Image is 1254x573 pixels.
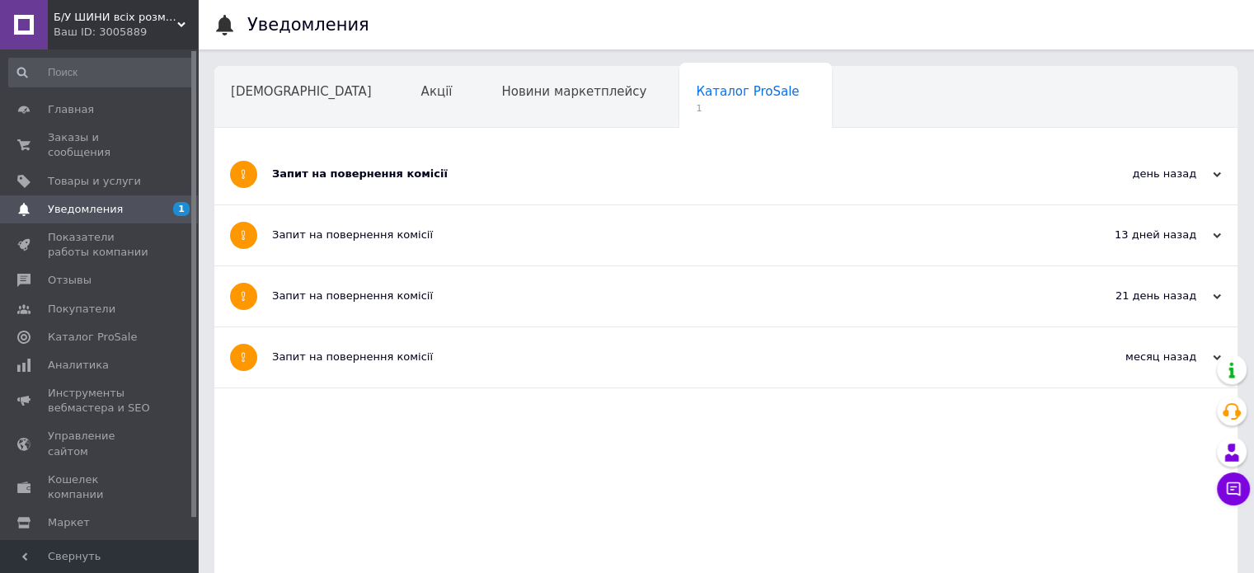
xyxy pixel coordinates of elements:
[272,228,1056,242] div: Запит на повернення комісії
[1056,289,1221,303] div: 21 день назад
[421,84,453,99] span: Акції
[54,10,177,25] span: Б/У ШИНИ всіх розмірів mnogokoles.com.ua
[48,330,137,345] span: Каталог ProSale
[48,273,92,288] span: Отзывы
[173,202,190,216] span: 1
[48,302,115,317] span: Покупатели
[1056,350,1221,364] div: месяц назад
[696,102,799,115] span: 1
[247,15,369,35] h1: Уведомления
[48,174,141,189] span: Товары и услуги
[48,202,123,217] span: Уведомления
[231,84,372,99] span: [DEMOGRAPHIC_DATA]
[272,350,1056,364] div: Запит на повернення комісії
[272,289,1056,303] div: Запит на повернення комісії
[48,429,153,458] span: Управление сайтом
[54,25,198,40] div: Ваш ID: 3005889
[48,386,153,416] span: Инструменты вебмастера и SEO
[48,230,153,260] span: Показатели работы компании
[1056,228,1221,242] div: 13 дней назад
[1217,472,1250,505] button: Чат с покупателем
[48,130,153,160] span: Заказы и сообщения
[8,58,195,87] input: Поиск
[48,102,94,117] span: Главная
[48,358,109,373] span: Аналитика
[48,472,153,502] span: Кошелек компании
[501,84,646,99] span: Новини маркетплейсу
[48,515,90,530] span: Маркет
[696,84,799,99] span: Каталог ProSale
[1056,167,1221,181] div: день назад
[272,167,1056,181] div: Запит на повернення комісії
